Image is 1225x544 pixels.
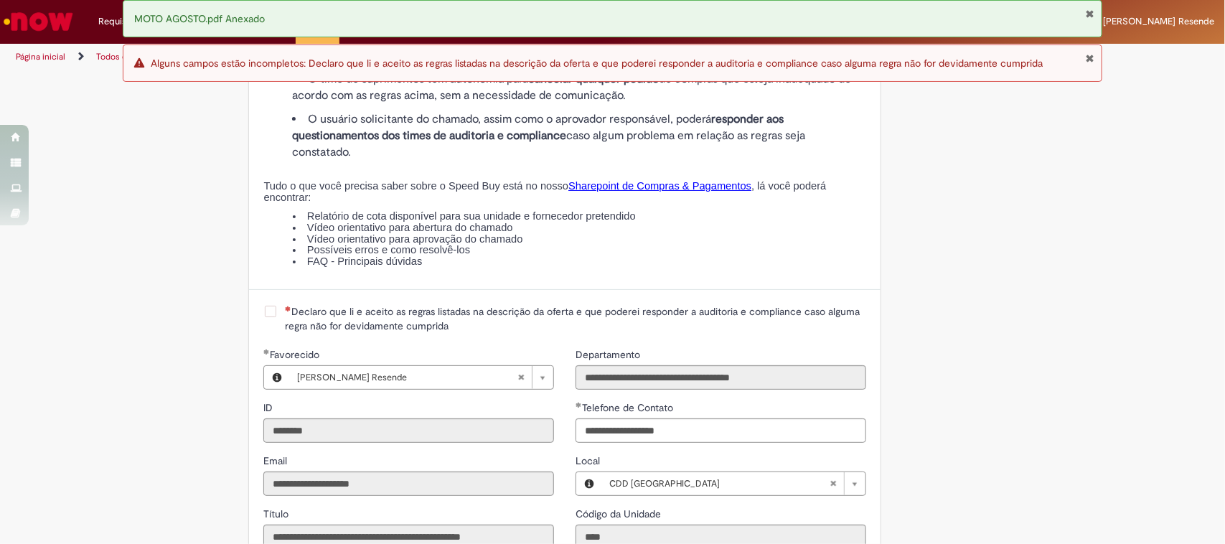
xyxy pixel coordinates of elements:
[263,507,291,521] label: Somente leitura - Título
[510,366,532,389] abbr: Limpar campo Favorecido
[576,418,866,443] input: Telefone de Contato
[96,51,172,62] a: Todos os Catálogos
[293,211,867,222] li: Relatório de cota disponível para sua unidade e fornecedor pretendido
[1103,15,1214,27] span: [PERSON_NAME] Resende
[11,44,806,70] ul: Trilhas de página
[1085,52,1094,64] button: Fechar Notificação
[1085,8,1094,19] button: Fechar Notificação
[293,234,867,245] li: Vídeo orientativo para aprovação do chamado
[297,366,517,389] span: [PERSON_NAME] Resende
[582,401,676,414] span: Telefone de Contato
[576,472,602,495] button: Local, Visualizar este registro CDD Rondonópolis
[151,57,1043,70] span: Alguns campos estão incompletos: Declaro que li e aceito as regras listadas na descrição da ofert...
[576,507,664,520] span: Somente leitura - Código da Unidade
[292,111,866,161] li: O usuário solicitante do chamado, assim como o aprovador responsável, poderá caso algum problema ...
[292,112,784,143] strong: responder aos questionamentos dos times de auditoria e compliance
[263,472,554,496] input: Email
[263,454,290,468] label: Somente leitura - Email
[263,401,276,414] span: Somente leitura - ID
[264,366,290,389] button: Favorecido, Visualizar este registro Aline Pereira Resende
[1,7,75,36] img: ServiceNow
[263,349,270,355] span: Obrigatório Preenchido
[568,180,751,192] a: Sharepoint de Compras & Pagamentos
[98,14,149,29] span: Requisições
[263,181,866,203] p: Tudo o que você precisa saber sobre o Speed Buy está no nosso , lá você poderá encontrar:
[609,472,830,495] span: CDD [GEOGRAPHIC_DATA]
[270,348,322,361] span: Necessários - Favorecido
[285,304,866,333] span: Declaro que li e aceito as regras listadas na descrição da oferta e que poderei responder a audit...
[602,472,865,495] a: CDD [GEOGRAPHIC_DATA]Limpar campo Local
[263,418,554,443] input: ID
[263,454,290,467] span: Somente leitura - Email
[822,472,844,495] abbr: Limpar campo Local
[576,365,866,390] input: Departamento
[263,400,276,415] label: Somente leitura - ID
[576,348,643,361] span: Somente leitura - Departamento
[576,347,643,362] label: Somente leitura - Departamento
[16,51,65,62] a: Página inicial
[263,507,291,520] span: Somente leitura - Título
[293,245,867,256] li: Possíveis erros e como resolvê-los
[290,366,553,389] a: [PERSON_NAME] ResendeLimpar campo Favorecido
[576,454,603,467] span: Local
[285,306,291,311] span: Necessários
[576,507,664,521] label: Somente leitura - Código da Unidade
[293,222,867,234] li: Vídeo orientativo para abertura do chamado
[576,402,582,408] span: Obrigatório Preenchido
[293,256,867,268] li: FAQ - Principais dúvidas
[134,12,265,25] span: MOTO AGOSTO.pdf Anexado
